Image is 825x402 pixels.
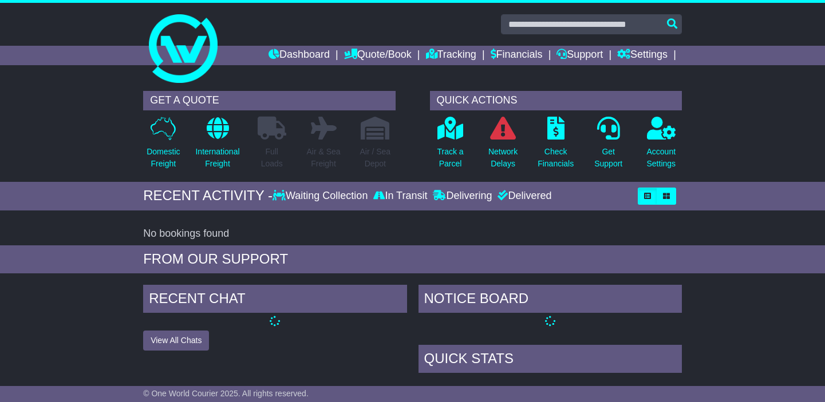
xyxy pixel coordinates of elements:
[419,345,682,376] div: Quick Stats
[617,46,668,65] a: Settings
[143,228,682,240] div: No bookings found
[537,116,574,176] a: CheckFinancials
[143,285,406,316] div: RECENT CHAT
[419,285,682,316] div: NOTICE BOARD
[437,146,463,170] p: Track a Parcel
[147,146,180,170] p: Domestic Freight
[143,331,209,351] button: View All Chats
[143,251,682,268] div: FROM OUR SUPPORT
[646,146,676,170] p: Account Settings
[195,146,239,170] p: International Freight
[426,46,476,65] a: Tracking
[430,91,682,110] div: QUICK ACTIONS
[360,146,390,170] p: Air / Sea Depot
[143,188,273,204] div: RECENT ACTIVITY -
[436,116,464,176] a: Track aParcel
[491,46,543,65] a: Financials
[370,190,430,202] div: In Transit
[495,190,551,202] div: Delivered
[258,146,286,170] p: Full Loads
[646,116,676,176] a: AccountSettings
[344,46,412,65] a: Quote/Book
[430,190,495,202] div: Delivering
[195,116,240,176] a: InternationalFreight
[306,146,340,170] p: Air & Sea Freight
[269,46,330,65] a: Dashboard
[594,116,623,176] a: GetSupport
[143,91,395,110] div: GET A QUOTE
[594,146,622,170] p: Get Support
[538,146,574,170] p: Check Financials
[146,116,180,176] a: DomesticFreight
[273,190,370,202] div: Waiting Collection
[488,116,518,176] a: NetworkDelays
[556,46,603,65] a: Support
[143,389,309,398] span: © One World Courier 2025. All rights reserved.
[488,146,518,170] p: Network Delays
